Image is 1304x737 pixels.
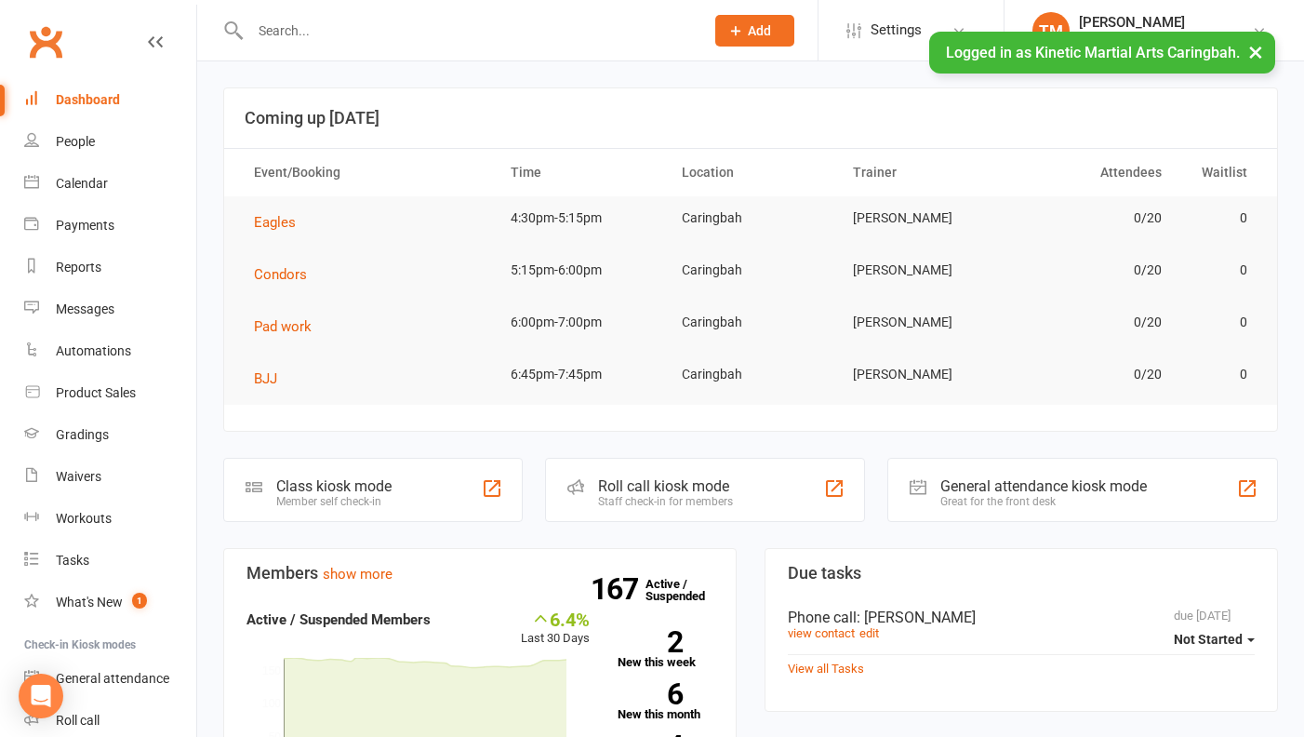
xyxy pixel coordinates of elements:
strong: 2 [618,628,683,656]
td: Caringbah [665,301,836,344]
td: 0 [1178,196,1264,240]
div: People [56,134,95,149]
td: 0 [1178,301,1264,344]
div: Reports [56,260,101,275]
td: [PERSON_NAME] [836,301,1007,344]
div: Member self check-in [276,495,392,508]
div: General attendance [56,671,169,686]
div: Roll call [56,713,100,728]
td: Caringbah [665,248,836,292]
a: Product Sales [24,372,196,414]
span: Settings [871,9,922,51]
div: Phone call [788,609,1255,626]
div: Open Intercom Messenger [19,674,63,718]
div: Gradings [56,427,109,442]
td: [PERSON_NAME] [836,248,1007,292]
strong: Active / Suspended Members [246,611,431,628]
div: Great for the front desk [940,495,1147,508]
a: Workouts [24,498,196,540]
a: Waivers [24,456,196,498]
th: Attendees [1007,149,1178,196]
span: Not Started [1174,632,1243,647]
a: Reports [24,247,196,288]
td: 4:30pm-5:15pm [494,196,665,240]
div: Messages [56,301,114,316]
div: Staff check-in for members [598,495,733,508]
div: Automations [56,343,131,358]
a: General attendance kiosk mode [24,658,196,700]
a: People [24,121,196,163]
div: Dashboard [56,92,120,107]
h3: Due tasks [788,564,1255,583]
div: Workouts [56,511,112,526]
input: Search... [245,18,691,44]
td: 0/20 [1007,353,1178,396]
a: 167Active / Suspended [645,564,727,616]
span: Add [748,23,771,38]
td: 5:15pm-6:00pm [494,248,665,292]
div: Kinetic Martial Arts Caringbah [1079,31,1252,47]
td: Caringbah [665,353,836,396]
button: Pad work [254,315,325,338]
button: Not Started [1174,623,1255,656]
td: 0 [1178,248,1264,292]
span: Pad work [254,318,312,335]
div: Roll call kiosk mode [598,477,733,495]
th: Event/Booking [237,149,494,196]
td: 0/20 [1007,196,1178,240]
div: Class kiosk mode [276,477,392,495]
a: Clubworx [22,19,69,65]
div: What's New [56,595,123,610]
a: Automations [24,330,196,372]
button: Condors [254,263,320,286]
div: 6.4% [521,609,590,629]
th: Location [665,149,836,196]
button: Eagles [254,211,309,234]
td: [PERSON_NAME] [836,196,1007,240]
a: Tasks [24,540,196,582]
td: 6:00pm-7:00pm [494,301,665,344]
span: 1 [132,593,147,609]
div: [PERSON_NAME] [1079,14,1252,31]
div: Calendar [56,176,108,191]
th: Time [494,149,665,196]
div: Payments [56,218,114,233]
div: General attendance kiosk mode [940,477,1147,495]
th: Trainer [836,149,1007,196]
td: 0/20 [1007,301,1178,344]
a: Payments [24,205,196,247]
div: TM [1032,12,1070,49]
span: Condors [254,266,307,283]
div: Last 30 Days [521,609,590,649]
td: 6:45pm-7:45pm [494,353,665,396]
span: : [PERSON_NAME] [857,609,976,626]
a: show more [323,566,393,583]
a: View all Tasks [788,662,864,676]
a: edit [859,626,879,640]
th: Waitlist [1178,149,1264,196]
button: Add [715,15,794,47]
td: [PERSON_NAME] [836,353,1007,396]
a: 2New this week [618,631,713,668]
button: BJJ [254,368,290,390]
a: Gradings [24,414,196,456]
span: Eagles [254,214,296,231]
a: view contact [788,626,855,640]
td: 0/20 [1007,248,1178,292]
a: What's New1 [24,582,196,623]
a: Messages [24,288,196,330]
a: 6New this month [618,683,713,720]
div: Waivers [56,469,101,484]
span: BJJ [254,370,277,387]
h3: Members [246,564,713,583]
button: × [1239,32,1272,72]
div: Tasks [56,553,89,568]
h3: Coming up [DATE] [245,109,1257,127]
a: Dashboard [24,79,196,121]
strong: 167 [591,575,645,603]
span: Logged in as Kinetic Martial Arts Caringbah. [946,44,1240,61]
td: Caringbah [665,196,836,240]
strong: 6 [618,680,683,708]
td: 0 [1178,353,1264,396]
div: Product Sales [56,385,136,400]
